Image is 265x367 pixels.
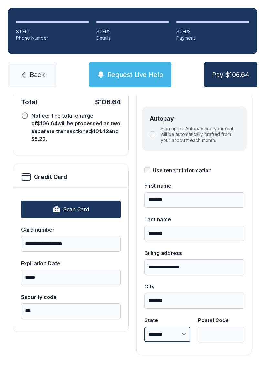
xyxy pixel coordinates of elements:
[21,236,121,252] input: Card number
[96,28,169,35] div: STEP 2
[198,316,244,324] div: Postal Code
[34,173,68,182] h2: Credit Card
[144,182,244,190] div: First name
[63,205,89,213] span: Scan Card
[107,70,163,79] span: Request Live Help
[96,35,169,41] div: Details
[144,316,190,324] div: State
[31,112,121,143] div: Notice: The total charge of $106.64 will be processed as two separate transactions: $101.42 and $...
[21,270,121,285] input: Expiration Date
[21,98,37,107] div: Total
[30,70,45,79] span: Back
[144,259,244,275] input: Billing address
[16,28,89,35] div: STEP 1
[161,126,239,143] label: Sign up for Autopay and your rent will be automatically drafted from your account each month.
[144,192,244,208] input: First name
[144,215,244,223] div: Last name
[198,327,244,342] input: Postal Code
[176,28,249,35] div: STEP 3
[153,166,212,174] div: Use tenant information
[21,293,121,301] div: Security code
[144,293,244,309] input: City
[21,226,121,234] div: Card number
[21,259,121,267] div: Expiration Date
[21,303,121,319] input: Security code
[176,35,249,41] div: Payment
[95,98,121,107] div: $106.64
[150,114,239,123] div: Autopay
[144,226,244,241] input: Last name
[144,327,190,342] select: State
[144,283,244,290] div: City
[16,35,89,41] div: Phone Number
[212,70,249,79] span: Pay $106.64
[144,249,244,257] div: Billing address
